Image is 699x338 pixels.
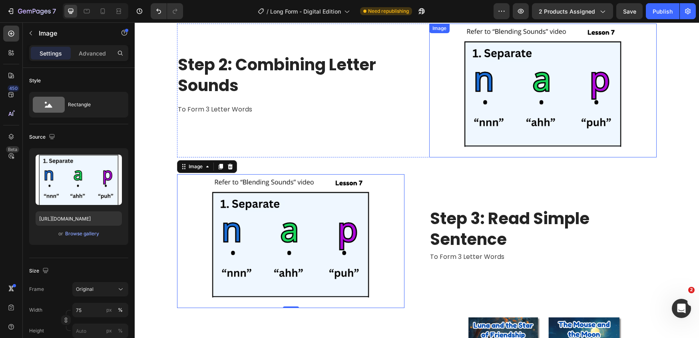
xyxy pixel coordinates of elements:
[118,306,123,314] div: %
[79,49,106,58] p: Advanced
[368,8,409,15] span: Need republishing
[29,327,44,334] label: Height
[29,286,44,293] label: Frame
[151,3,183,19] div: Undo/Redo
[104,326,114,336] button: %
[672,299,691,318] iframe: Intercom live chat
[104,305,114,315] button: %
[106,306,112,314] div: px
[532,3,613,19] button: 2 products assigned
[116,305,125,315] button: px
[8,85,19,91] div: 450
[295,185,455,228] strong: Step 3: Read Simple Sentence
[295,185,522,228] h2: Rich Text Editor. Editing area: main
[29,266,50,276] div: Size
[295,186,521,227] p: ⁠⁠⁠⁠⁠⁠⁠
[29,306,42,314] label: Width
[295,229,521,241] p: to form 3 letter words
[29,77,41,84] div: Style
[118,327,123,334] div: %
[270,7,341,16] span: Long Form - Digital Edition
[65,230,99,237] div: Browse gallery
[36,211,122,226] input: https://example.com/image.jpg
[616,3,643,19] button: Save
[72,282,128,296] button: Original
[29,132,57,143] div: Source
[646,3,679,19] button: Publish
[76,286,94,293] span: Original
[3,3,60,19] button: 7
[539,7,595,16] span: 2 products assigned
[6,146,19,153] div: Beta
[653,7,673,16] div: Publish
[72,303,128,317] input: px%
[65,230,100,238] button: Browse gallery
[68,95,117,114] div: Rectangle
[72,324,128,338] input: px%
[267,7,269,16] span: /
[40,49,62,58] p: Settings
[688,287,695,293] span: 2
[58,229,63,239] span: or
[135,22,699,338] iframe: Design area
[106,327,112,334] div: px
[52,6,56,16] p: 7
[39,28,107,38] p: Image
[36,155,122,205] img: preview-image
[116,326,125,336] button: px
[623,8,636,15] span: Save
